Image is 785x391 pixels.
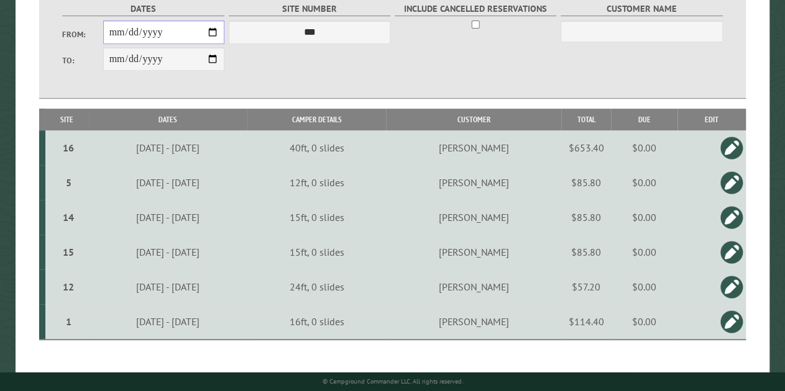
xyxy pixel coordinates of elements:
td: [PERSON_NAME] [386,165,561,200]
td: 16ft, 0 slides [247,304,386,339]
td: 15ft, 0 slides [247,235,386,269]
td: [PERSON_NAME] [386,304,561,339]
td: [PERSON_NAME] [386,130,561,165]
td: $0.00 [611,235,677,269]
td: 15ft, 0 slides [247,200,386,235]
th: Due [611,109,677,130]
label: To: [62,55,103,66]
div: 5 [50,176,86,189]
td: $0.00 [611,304,677,339]
td: $114.40 [561,304,611,339]
td: $0.00 [611,165,677,200]
th: Total [561,109,611,130]
div: [DATE] - [DATE] [90,142,246,154]
td: $57.20 [561,269,611,304]
label: Dates [62,2,224,16]
div: 1 [50,315,86,328]
td: $85.80 [561,200,611,235]
div: [DATE] - [DATE] [90,211,246,223]
th: Dates [88,109,247,130]
div: 14 [50,211,86,223]
label: From: [62,29,103,40]
td: $85.80 [561,235,611,269]
th: Site [45,109,88,130]
td: $0.00 [611,130,677,165]
div: [DATE] - [DATE] [90,315,246,328]
div: [DATE] - [DATE] [90,246,246,258]
th: Camper Details [247,109,386,130]
td: [PERSON_NAME] [386,235,561,269]
td: 24ft, 0 slides [247,269,386,304]
td: $0.00 [611,200,677,235]
div: 16 [50,142,86,154]
label: Include Cancelled Reservations [395,2,557,16]
label: Site Number [229,2,391,16]
td: 40ft, 0 slides [247,130,386,165]
th: Customer [386,109,561,130]
label: Customer Name [561,2,723,16]
td: $85.80 [561,165,611,200]
div: [DATE] - [DATE] [90,176,246,189]
td: 12ft, 0 slides [247,165,386,200]
th: Edit [677,109,746,130]
td: $653.40 [561,130,611,165]
div: 15 [50,246,86,258]
td: $0.00 [611,269,677,304]
td: [PERSON_NAME] [386,269,561,304]
div: 12 [50,281,86,293]
small: © Campground Commander LLC. All rights reserved. [323,377,463,385]
td: [PERSON_NAME] [386,200,561,235]
div: [DATE] - [DATE] [90,281,246,293]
